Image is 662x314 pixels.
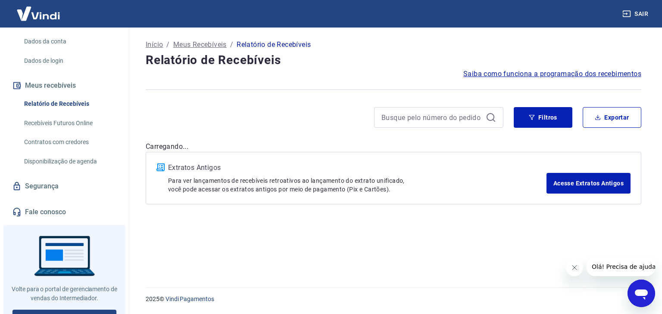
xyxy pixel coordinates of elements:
p: Para ver lançamentos de recebíveis retroativos ao lançamento do extrato unificado, você pode aces... [168,176,546,194]
img: Vindi [10,0,66,27]
a: Disponibilização de agenda [21,153,119,170]
iframe: Fechar mensagem [566,259,583,276]
p: / [230,40,233,50]
a: Fale conosco [10,203,119,222]
input: Busque pelo número do pedido [381,111,482,124]
span: Olá! Precisa de ajuda? [5,6,72,13]
a: Recebíveis Futuros Online [21,114,119,132]
button: Meus recebíveis [10,76,119,95]
p: Carregando... [146,142,641,152]
button: Filtros [514,107,572,128]
a: Acesse Extratos Antigos [546,173,631,194]
iframe: Botão para abrir a janela de mensagens [628,280,655,307]
a: Saiba como funciona a programação dos recebimentos [463,69,641,79]
p: Relatório de Recebíveis [237,40,311,50]
a: Meus Recebíveis [173,40,227,50]
button: Exportar [583,107,641,128]
a: Relatório de Recebíveis [21,95,119,113]
a: Segurança [10,177,119,196]
img: ícone [156,163,165,171]
a: Dados da conta [21,33,119,50]
p: / [166,40,169,50]
a: Início [146,40,163,50]
iframe: Mensagem da empresa [587,257,655,276]
a: Contratos com credores [21,133,119,151]
a: Vindi Pagamentos [165,296,214,302]
button: Sair [621,6,652,22]
p: 2025 © [146,295,641,304]
h4: Relatório de Recebíveis [146,52,641,69]
p: Extratos Antigos [168,163,546,173]
a: Dados de login [21,52,119,70]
